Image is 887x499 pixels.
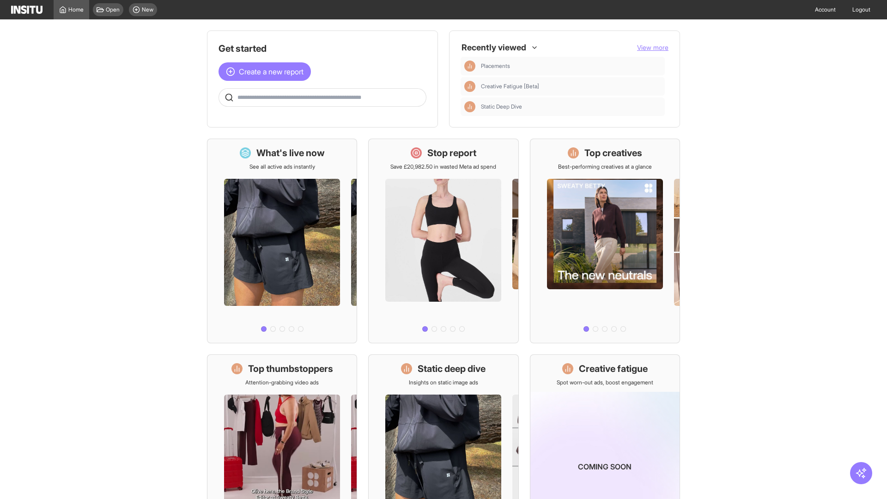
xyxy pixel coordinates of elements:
[418,362,486,375] h1: Static deep dive
[239,66,304,77] span: Create a new report
[481,83,661,90] span: Creative Fatigue [Beta]
[68,6,84,13] span: Home
[409,379,478,386] p: Insights on static image ads
[464,81,475,92] div: Insights
[464,61,475,72] div: Insights
[219,42,426,55] h1: Get started
[637,43,668,51] span: View more
[106,6,120,13] span: Open
[481,83,539,90] span: Creative Fatigue [Beta]
[637,43,668,52] button: View more
[481,103,522,110] span: Static Deep Dive
[245,379,319,386] p: Attention-grabbing video ads
[11,6,43,14] img: Logo
[248,362,333,375] h1: Top thumbstoppers
[481,62,661,70] span: Placements
[142,6,153,13] span: New
[427,146,476,159] h1: Stop report
[207,139,357,343] a: What's live nowSee all active ads instantly
[584,146,642,159] h1: Top creatives
[558,163,652,170] p: Best-performing creatives at a glance
[368,139,518,343] a: Stop reportSave £20,982.50 in wasted Meta ad spend
[219,62,311,81] button: Create a new report
[390,163,496,170] p: Save £20,982.50 in wasted Meta ad spend
[256,146,325,159] h1: What's live now
[481,103,661,110] span: Static Deep Dive
[481,62,510,70] span: Placements
[530,139,680,343] a: Top creativesBest-performing creatives at a glance
[464,101,475,112] div: Insights
[249,163,315,170] p: See all active ads instantly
